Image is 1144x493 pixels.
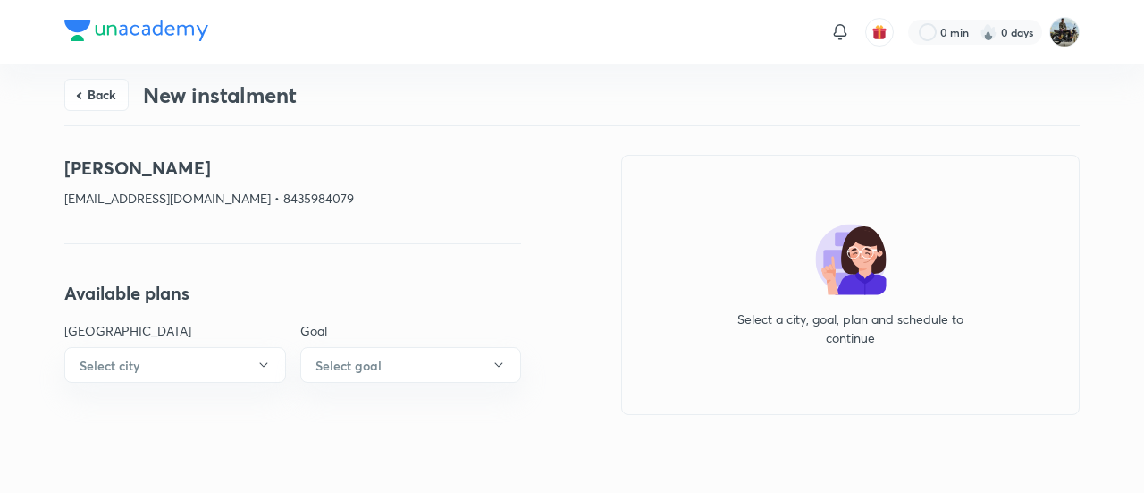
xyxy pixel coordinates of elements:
[815,224,887,295] img: no-plan-selected
[726,310,976,347] p: Select a city, goal, plan and schedule to continue
[64,155,521,182] h4: [PERSON_NAME]
[300,347,522,383] button: Select goal
[64,347,286,383] button: Select city
[143,82,297,108] h3: New instalment
[315,356,382,375] h6: Select goal
[80,356,139,375] h6: Select city
[871,24,887,40] img: avatar
[865,18,894,47] button: avatar
[300,321,522,340] p: Goal
[64,189,521,208] p: [EMAIL_ADDRESS][DOMAIN_NAME] • 8435984079
[64,280,521,307] h4: Available plans
[64,20,208,46] a: Company Logo
[64,20,208,41] img: Company Logo
[1049,17,1080,47] img: Yathish V
[64,79,129,111] button: Back
[64,321,286,340] p: [GEOGRAPHIC_DATA]
[980,23,997,41] img: streak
